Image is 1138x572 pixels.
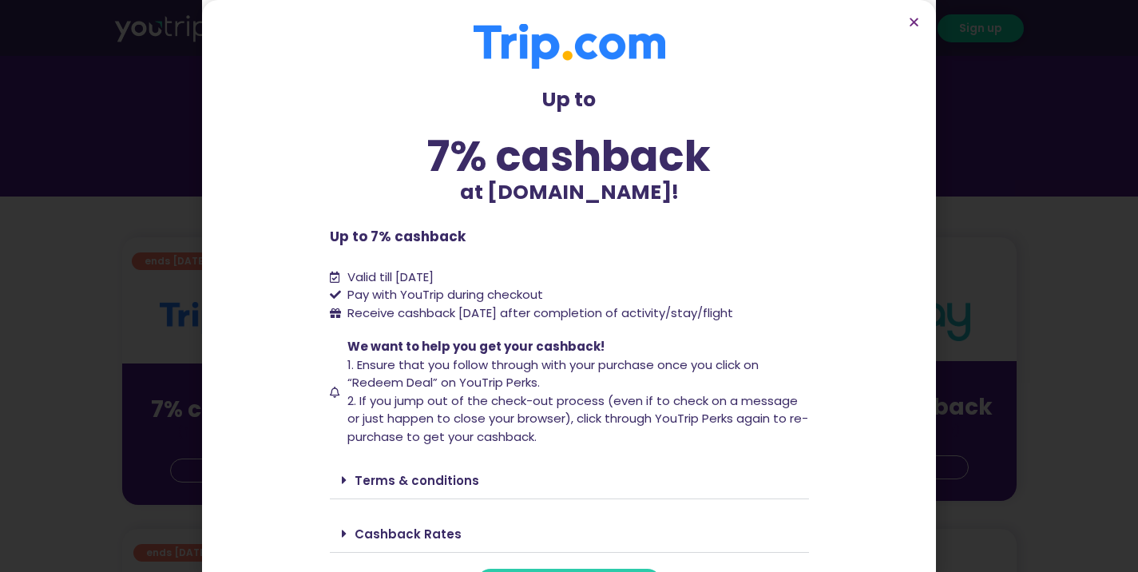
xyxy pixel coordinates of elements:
a: Cashback Rates [355,526,462,542]
div: Cashback Rates [330,515,809,553]
div: Terms & conditions [330,462,809,499]
span: Receive cashback [DATE] after completion of activity/stay/flight [347,304,733,321]
span: Pay with YouTrip during checkout [343,286,543,304]
span: 1. Ensure that you follow through with your purchase once you click on “Redeem Deal” on YouTrip P... [347,356,759,391]
span: Valid till [DATE] [347,268,434,285]
p: Up to [330,85,809,115]
a: Terms & conditions [355,472,479,489]
span: 2. If you jump out of the check-out process (even if to check on a message or just happen to clos... [347,392,808,445]
a: Close [908,16,920,28]
div: 7% cashback [330,135,809,177]
p: at [DOMAIN_NAME]! [330,177,809,208]
b: Up to 7% cashback [330,227,466,246]
span: We want to help you get your cashback! [347,338,605,355]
